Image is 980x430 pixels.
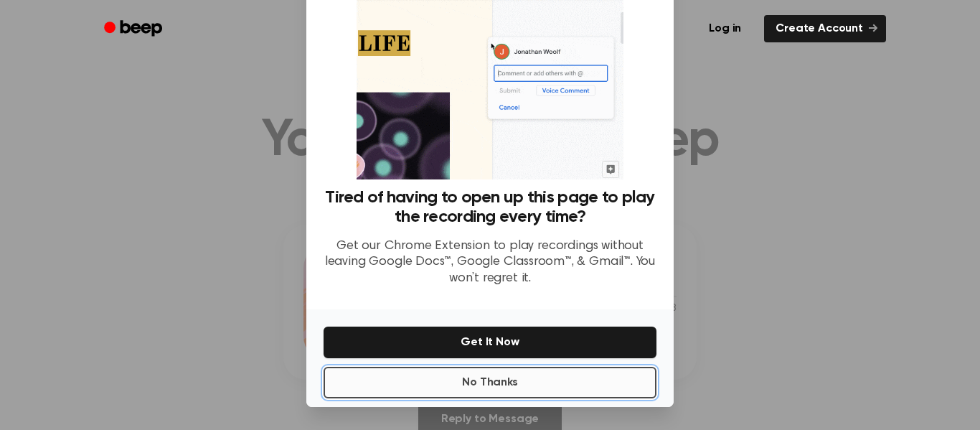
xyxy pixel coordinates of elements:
button: Get It Now [324,327,656,358]
button: No Thanks [324,367,656,398]
a: Beep [94,15,175,43]
h3: Tired of having to open up this page to play the recording every time? [324,188,656,227]
a: Log in [694,12,755,45]
p: Get our Chrome Extension to play recordings without leaving Google Docs™, Google Classroom™, & Gm... [324,238,656,287]
a: Create Account [764,15,886,42]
